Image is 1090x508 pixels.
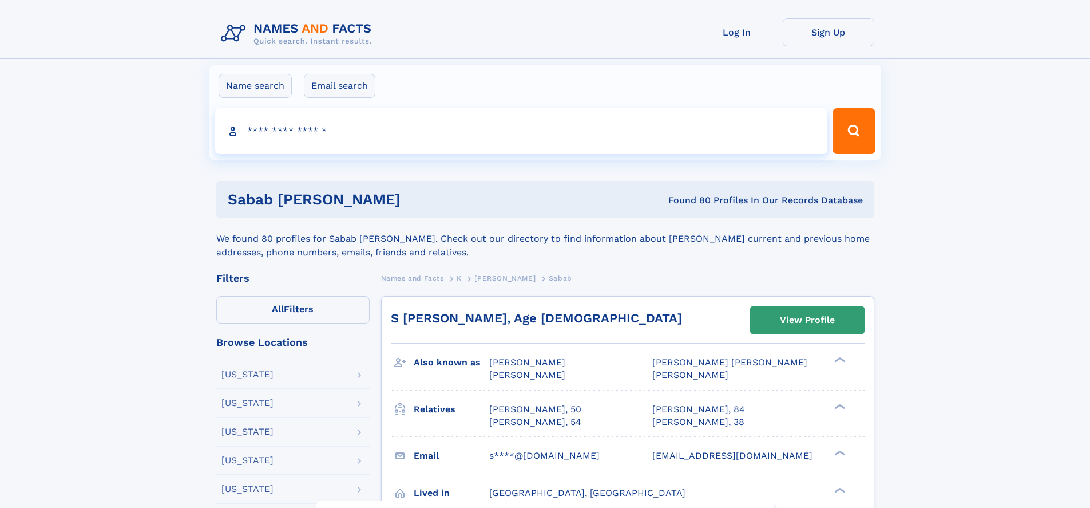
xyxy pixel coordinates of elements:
a: Sign Up [783,18,874,46]
a: [PERSON_NAME], 50 [489,403,581,416]
h1: Sabab [PERSON_NAME] [228,192,534,207]
a: K [457,271,462,285]
div: [US_STATE] [221,370,274,379]
h3: Relatives [414,400,489,419]
a: [PERSON_NAME], 38 [652,416,744,428]
span: [PERSON_NAME] [PERSON_NAME] [652,357,807,368]
span: Sabab [549,274,572,282]
span: K [457,274,462,282]
h3: Also known as [414,353,489,372]
a: S [PERSON_NAME], Age [DEMOGRAPHIC_DATA] [391,311,682,325]
button: Search Button [833,108,875,154]
div: Found 80 Profiles In Our Records Database [534,194,863,207]
span: [EMAIL_ADDRESS][DOMAIN_NAME] [652,450,812,461]
span: [PERSON_NAME] [489,369,565,380]
span: [GEOGRAPHIC_DATA], [GEOGRAPHIC_DATA] [489,487,685,498]
div: [US_STATE] [221,485,274,494]
div: [US_STATE] [221,427,274,436]
a: Names and Facts [381,271,444,285]
div: Browse Locations [216,337,370,348]
a: [PERSON_NAME] [474,271,536,285]
a: Log In [691,18,783,46]
span: [PERSON_NAME] [652,369,728,380]
a: View Profile [751,306,864,334]
label: Filters [216,296,370,324]
input: search input [215,108,828,154]
div: Filters [216,273,370,283]
div: ❯ [832,486,846,494]
div: ❯ [832,449,846,456]
span: [PERSON_NAME] [489,357,565,368]
a: [PERSON_NAME], 54 [489,416,581,428]
label: Name search [219,74,292,98]
div: ❯ [832,403,846,410]
div: [US_STATE] [221,399,274,408]
div: We found 80 profiles for Sabab [PERSON_NAME]. Check out our directory to find information about [... [216,218,874,259]
h3: Email [414,446,489,466]
span: All [272,304,284,314]
div: ❯ [832,356,846,364]
a: [PERSON_NAME], 84 [652,403,745,416]
h3: Lived in [414,483,489,503]
div: View Profile [780,307,835,333]
img: Logo Names and Facts [216,18,381,49]
div: [US_STATE] [221,456,274,465]
label: Email search [304,74,375,98]
span: [PERSON_NAME] [474,274,536,282]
